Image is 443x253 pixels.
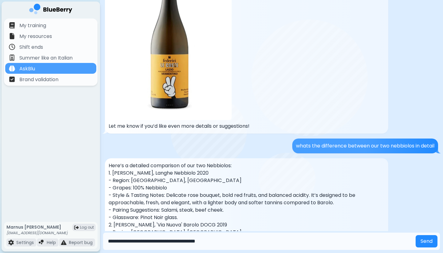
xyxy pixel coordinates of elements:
p: My training [19,22,46,29]
p: Shift ends [19,44,43,51]
img: file icon [9,76,15,82]
p: - Grapes: 100% Nebbiolo [109,184,385,192]
p: Marnus [PERSON_NAME] [6,224,68,230]
img: logout [74,225,79,230]
p: - Region: [GEOGRAPHIC_DATA], [GEOGRAPHIC_DATA] [109,229,385,236]
img: file icon [9,55,15,61]
p: - Glassware: Pinot Noir glass. [109,214,385,221]
p: - Region: [GEOGRAPHIC_DATA], [GEOGRAPHIC_DATA] [109,177,385,184]
span: Log out [80,225,94,230]
p: Brand validation [19,76,58,83]
p: [EMAIL_ADDRESS][DOMAIN_NAME] [6,230,68,235]
img: file icon [9,65,15,72]
p: Summer like an Italian [19,54,73,62]
p: Help [47,240,56,245]
p: - Pairing Suggestions: Salami, steak, beef cheek. [109,206,385,214]
img: company logo [29,4,72,16]
img: file icon [9,22,15,28]
button: Send [416,235,437,247]
p: 1. [PERSON_NAME], Langhe Nebbiolo 2020 [109,169,385,177]
img: file icon [61,240,66,245]
img: file icon [8,240,14,245]
p: Here’s a detailed comparison of our two Nebbiolos: [109,162,385,169]
img: file icon [9,33,15,39]
img: file icon [39,240,44,245]
img: file icon [9,44,15,50]
p: whats the difference between our two nebbiolos in detail [296,142,434,150]
p: Report bug [69,240,93,245]
p: Let me know if you’d like even more details or suggestions! [109,122,385,130]
p: AskBlu [19,65,35,73]
p: - Style & Tasting Notes: Delicate rose bouquet, bold red fruits, and balanced acidity. It’s desig... [109,192,385,206]
p: Settings [16,240,34,245]
p: 2. [PERSON_NAME], 'Via Nuova' Barolo DOCG 2019 [109,221,385,229]
p: My resources [19,33,52,40]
